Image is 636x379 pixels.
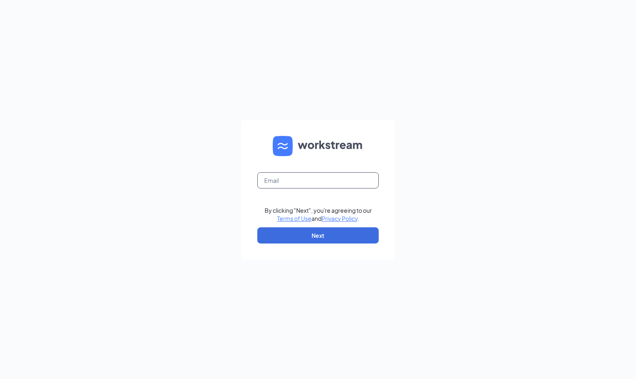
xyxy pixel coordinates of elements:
[322,215,358,222] a: Privacy Policy
[277,215,312,222] a: Terms of Use
[265,206,372,222] div: By clicking "Next", you're agreeing to our and .
[273,136,363,156] img: WS logo and Workstream text
[257,227,379,243] button: Next
[257,172,379,188] input: Email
